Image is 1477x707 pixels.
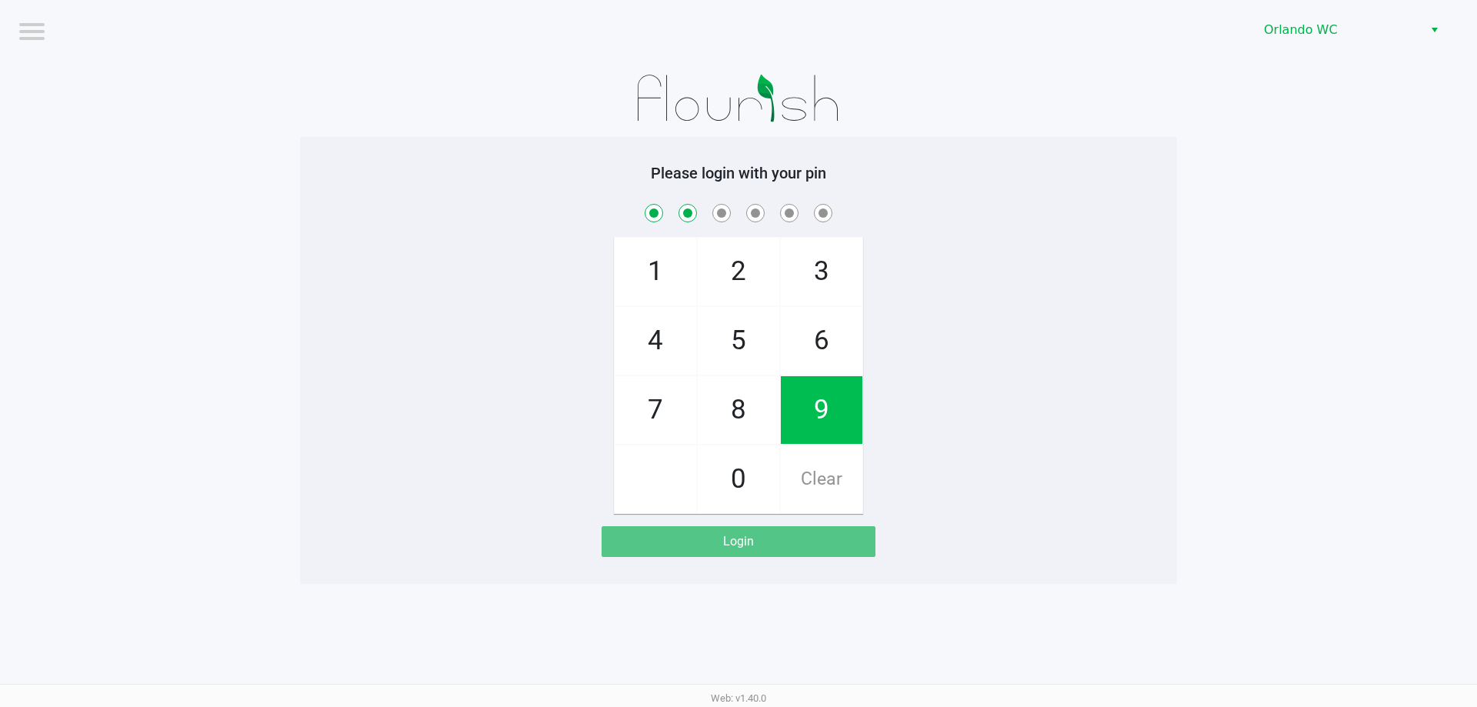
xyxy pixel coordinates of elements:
span: 9 [781,376,862,444]
button: Select [1423,16,1445,44]
span: 1 [615,238,696,305]
span: Web: v1.40.0 [711,692,766,704]
span: 8 [698,376,779,444]
span: Clear [781,445,862,513]
span: 0 [698,445,779,513]
span: 2 [698,238,779,305]
span: 4 [615,307,696,375]
span: 3 [781,238,862,305]
span: Orlando WC [1264,21,1414,39]
span: 6 [781,307,862,375]
h5: Please login with your pin [312,164,1165,182]
span: 7 [615,376,696,444]
span: 5 [698,307,779,375]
